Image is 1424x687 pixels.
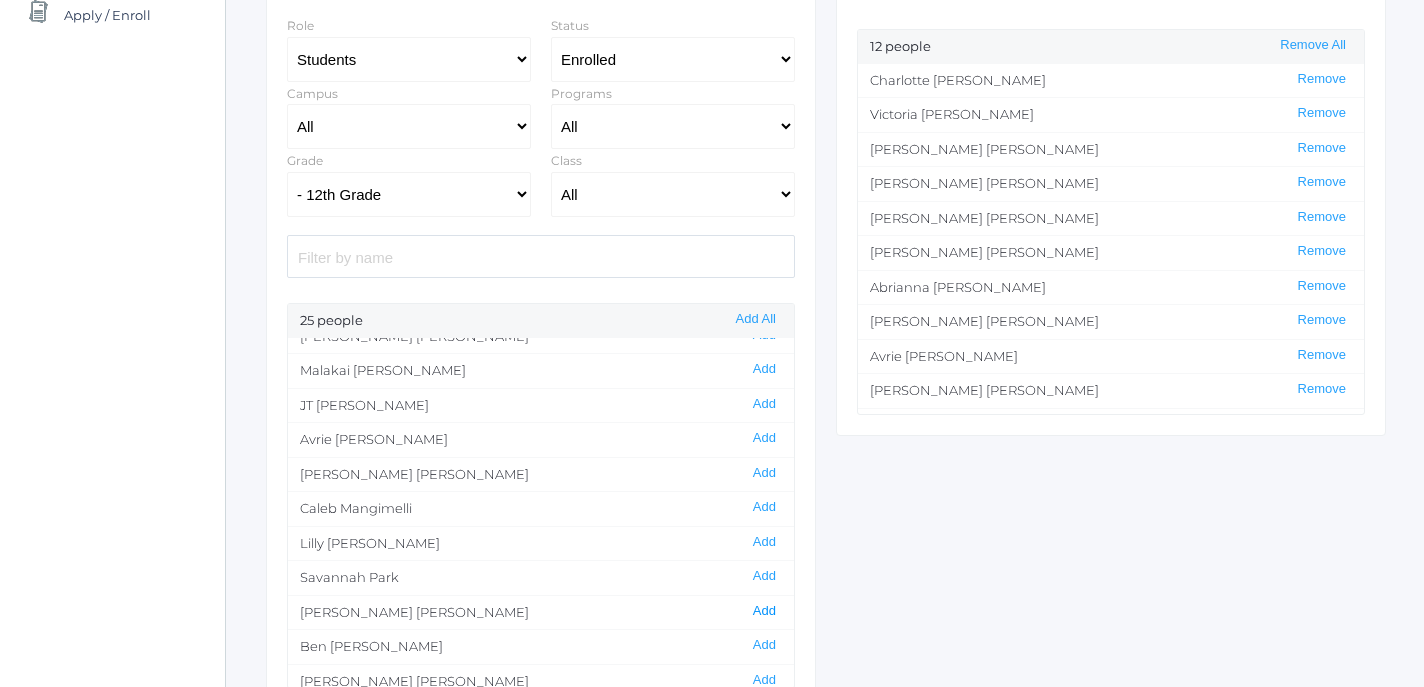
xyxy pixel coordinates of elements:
[1292,140,1352,157] button: Remove
[858,339,1364,374] li: Avrie [PERSON_NAME]
[287,153,323,168] label: Grade
[747,465,782,482] button: Add
[1292,243,1352,260] button: Remove
[747,534,782,551] button: Add
[1292,312,1352,329] button: Remove
[858,97,1364,132] li: Victoria [PERSON_NAME]
[747,499,782,516] button: Add
[858,235,1364,270] li: [PERSON_NAME] [PERSON_NAME]
[288,560,794,595] li: Savannah Park
[288,526,794,561] li: Lilly [PERSON_NAME]
[747,361,782,378] button: Add
[551,18,589,33] label: Status
[858,373,1364,408] li: [PERSON_NAME] [PERSON_NAME]
[551,153,582,168] label: Class
[288,422,794,457] li: Avrie [PERSON_NAME]
[287,235,795,278] input: Filter by name
[288,629,794,664] li: Ben [PERSON_NAME]
[288,304,794,338] div: 25 people
[858,132,1364,167] li: [PERSON_NAME] [PERSON_NAME]
[288,353,794,388] li: Malakai [PERSON_NAME]
[288,595,794,630] li: [PERSON_NAME] [PERSON_NAME]
[858,304,1364,339] li: [PERSON_NAME] [PERSON_NAME]
[747,430,782,447] button: Add
[1292,71,1352,88] button: Remove
[858,408,1364,443] li: Lilly [PERSON_NAME]
[730,311,782,328] button: Add All
[288,388,794,423] li: JT [PERSON_NAME]
[551,86,612,101] label: Programs
[1292,174,1352,191] button: Remove
[287,86,338,101] label: Campus
[858,30,1364,64] div: 12 people
[747,603,782,620] button: Add
[858,201,1364,236] li: [PERSON_NAME] [PERSON_NAME]
[747,396,782,413] button: Add
[1292,381,1352,398] button: Remove
[288,457,794,492] li: [PERSON_NAME] [PERSON_NAME]
[858,166,1364,201] li: [PERSON_NAME] [PERSON_NAME]
[1292,278,1352,295] button: Remove
[747,637,782,654] button: Add
[858,270,1364,305] li: Abrianna [PERSON_NAME]
[747,568,782,585] button: Add
[287,18,314,33] label: Role
[1274,37,1352,54] button: Remove All
[288,491,794,526] li: Caleb Mangimelli
[858,64,1364,98] li: Charlotte [PERSON_NAME]
[1292,347,1352,364] button: Remove
[1292,209,1352,226] button: Remove
[1292,105,1352,122] button: Remove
